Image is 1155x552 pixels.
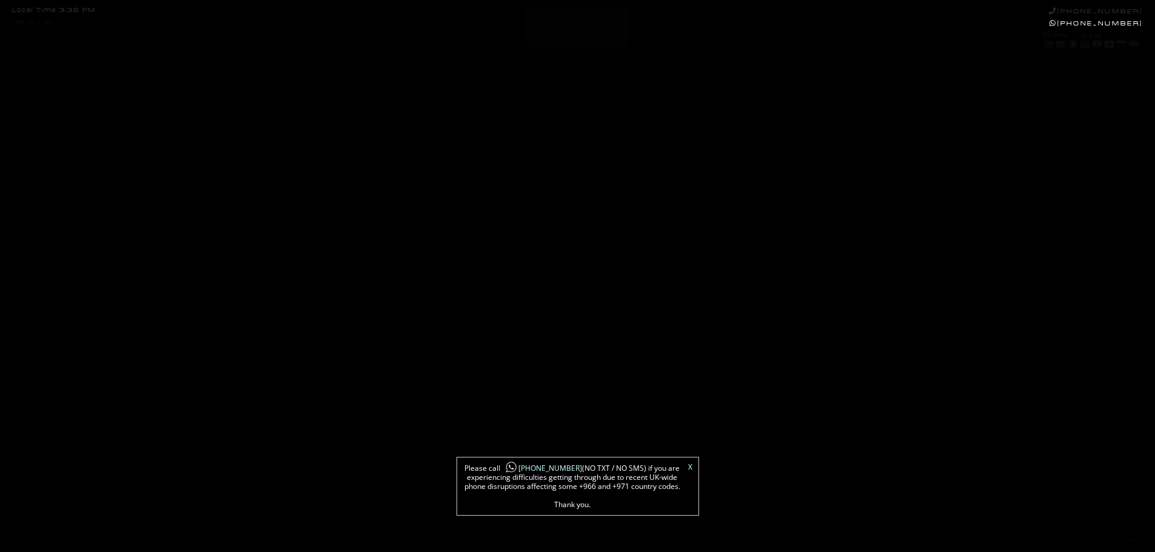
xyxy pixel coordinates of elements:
a: Russian [1116,39,1127,49]
a: CINEMA [668,62,826,79]
a: English [1055,39,1066,49]
a: Next [1128,538,1143,542]
div: | | | © 2025 | [12,531,181,550]
a: MASSAGE COLLECTION [487,62,668,79]
a: Arabic [1043,39,1054,49]
div: -18°C (°F) [12,19,53,26]
a: X [688,464,692,471]
a: Privacy [35,535,59,545]
a: Spanish [1128,39,1139,49]
a: BLOG [826,62,985,79]
a: CONTACT [985,62,1143,79]
a: Japanese [1103,39,1114,49]
div: Local Time 3:36 PM [12,7,96,14]
a: Legal [12,535,30,545]
a: HOME [12,62,170,79]
a: [PHONE_NUMBER] [500,463,582,473]
a: Sitemap [63,535,91,545]
a: German [1079,39,1090,49]
a: ABOUT [170,62,329,79]
a: Hindi [1091,39,1102,49]
a: WINKS London [122,535,171,545]
a: [PHONE_NUMBER] [1049,7,1143,15]
span: Please call (NO TXT / NO SMS) if you are experiencing difficulties getting through due to recent ... [463,464,681,509]
a: [PHONE_NUMBER] [1050,19,1143,27]
a: French [1067,39,1078,49]
a: INFO [329,62,487,79]
img: whatsapp-icon1.png [505,461,517,474]
div: 1PM - 2AM [1043,32,1143,51]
